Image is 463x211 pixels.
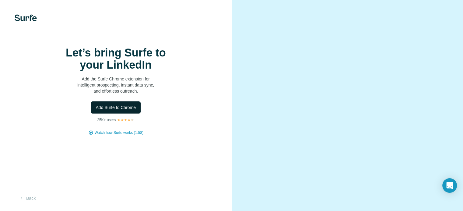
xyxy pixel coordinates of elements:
p: Add the Surfe Chrome extension for intelligent prospecting, instant data sync, and effortless out... [55,76,177,94]
span: Add Surfe to Chrome [96,104,136,111]
button: Back [15,193,40,204]
img: Surfe's logo [15,15,37,21]
button: Add Surfe to Chrome [91,101,141,114]
h1: Let’s bring Surfe to your LinkedIn [55,47,177,71]
p: 25K+ users [97,117,116,123]
img: Rating Stars [117,118,134,122]
button: Watch how Surfe works (1:58) [95,130,143,135]
div: Open Intercom Messenger [442,178,457,193]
